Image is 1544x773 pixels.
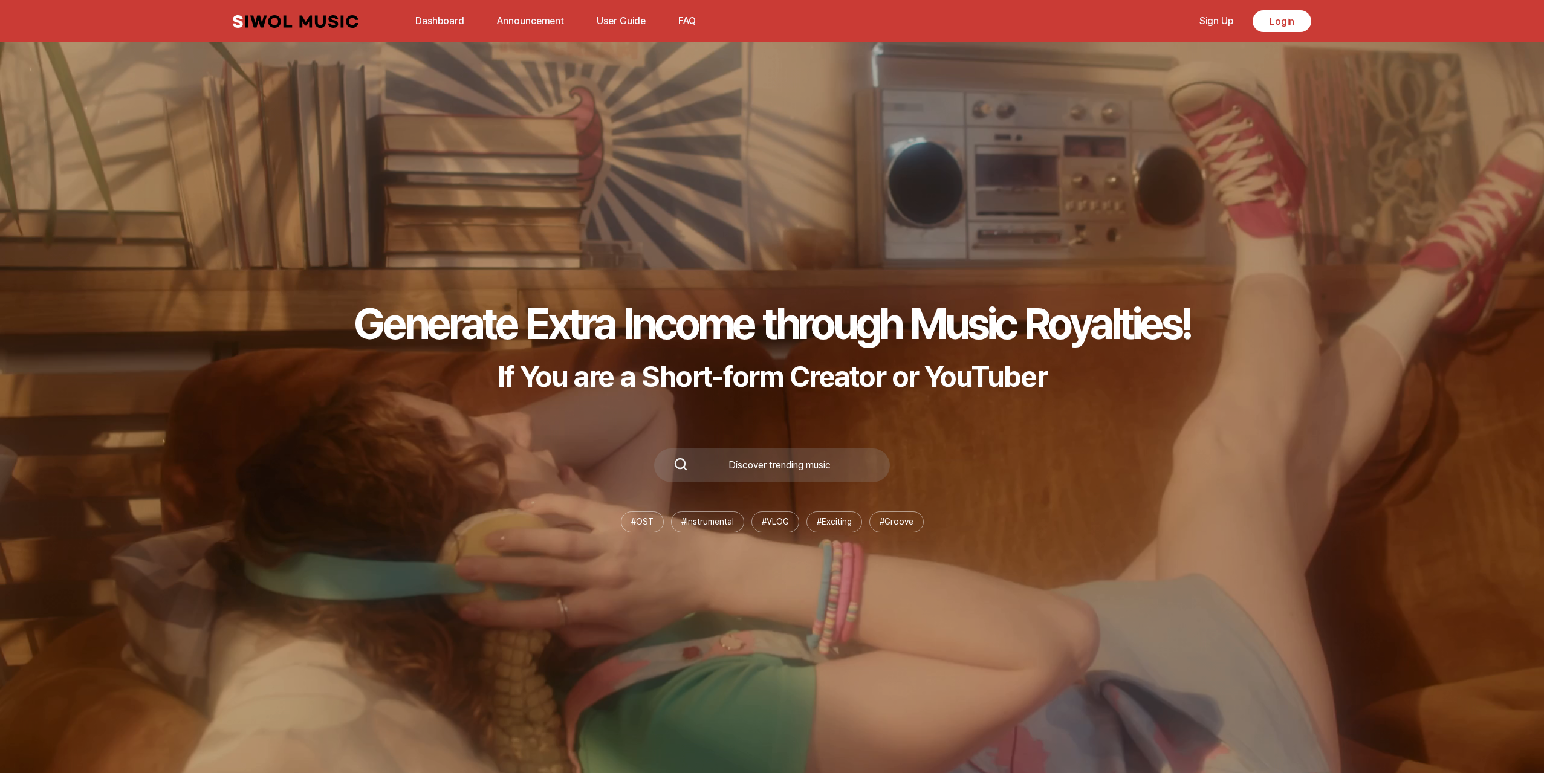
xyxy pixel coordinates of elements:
[354,297,1190,349] h1: Generate Extra Income through Music Royalties!
[408,8,472,34] a: Dashboard
[688,461,871,470] div: Discover trending music
[806,511,862,532] li: # Exciting
[671,511,744,532] li: # Instrumental
[869,511,924,532] li: # Groove
[490,8,571,34] a: Announcement
[671,7,703,36] button: FAQ
[751,511,799,532] li: # VLOG
[354,359,1190,394] p: If You are a Short-form Creator or YouTuber
[1192,8,1241,34] a: Sign Up
[1253,10,1311,32] a: Login
[589,8,653,34] a: User Guide
[621,511,664,532] li: # OST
